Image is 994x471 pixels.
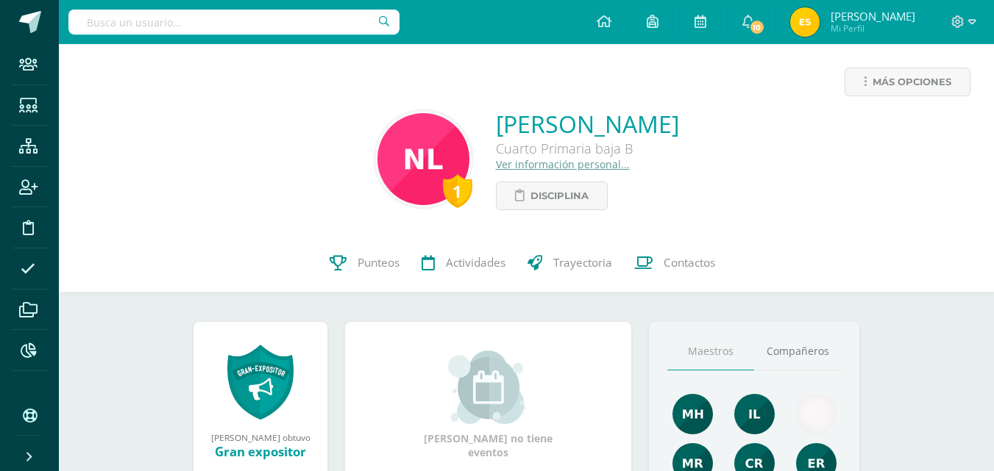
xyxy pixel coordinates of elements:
[411,234,516,292] a: Actividades
[448,350,528,424] img: event_small.png
[530,182,589,209] span: Disciplina
[831,22,915,35] span: Mi Perfil
[446,255,505,270] span: Actividades
[796,394,837,434] img: e9df36c1336c5928a7302568129380da.png
[496,181,608,210] a: Disciplina
[496,108,679,140] a: [PERSON_NAME]
[831,9,915,24] span: [PERSON_NAME]
[672,394,713,434] img: ba90ae0a71b5cc59f48a45ce1cfd1324.png
[208,431,313,443] div: [PERSON_NAME] obtuvo
[754,333,841,370] a: Compañeros
[496,140,679,157] div: Cuarto Primaria baja B
[845,68,970,96] a: Más opciones
[68,10,400,35] input: Busca un usuario...
[496,157,630,171] a: Ver información personal...
[377,113,469,205] img: 10a79a90f72ad7868b881d58bfcdca33.png
[415,350,562,459] div: [PERSON_NAME] no tiene eventos
[734,394,775,434] img: 995ea58681eab39e12b146a705900397.png
[790,7,820,37] img: 0abf21bd2d0a573e157d53e234304166.png
[623,234,726,292] a: Contactos
[553,255,612,270] span: Trayectoria
[664,255,715,270] span: Contactos
[516,234,623,292] a: Trayectoria
[208,443,313,460] div: Gran expositor
[358,255,400,270] span: Punteos
[667,333,754,370] a: Maestros
[443,174,472,208] div: 1
[873,68,951,96] span: Más opciones
[319,234,411,292] a: Punteos
[748,19,764,35] span: 10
